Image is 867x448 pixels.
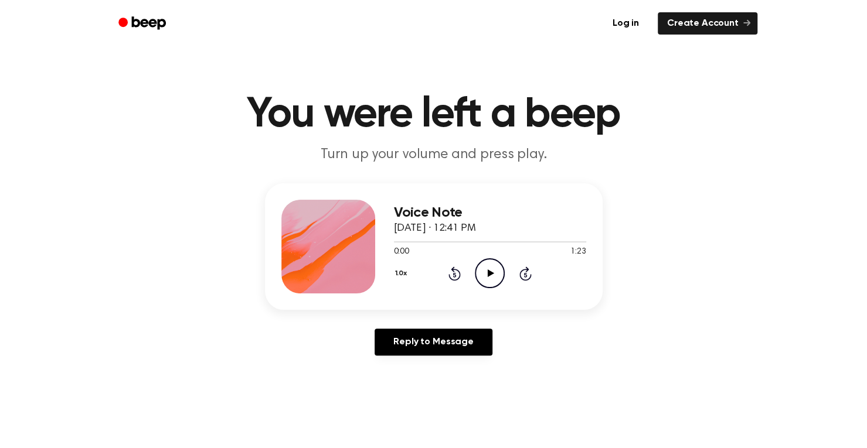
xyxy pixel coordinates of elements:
[394,223,476,234] span: [DATE] · 12:41 PM
[209,145,659,165] p: Turn up your volume and press play.
[394,246,409,258] span: 0:00
[601,10,651,37] a: Log in
[570,246,586,258] span: 1:23
[134,94,734,136] h1: You were left a beep
[394,264,412,283] button: 1.0x
[658,12,757,35] a: Create Account
[394,205,586,221] h3: Voice Note
[110,12,176,35] a: Beep
[375,329,492,355] a: Reply to Message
